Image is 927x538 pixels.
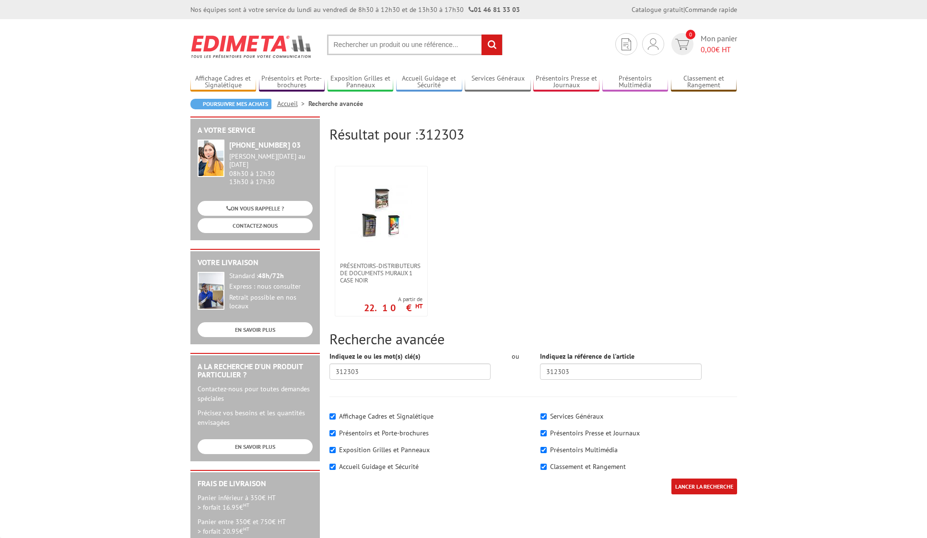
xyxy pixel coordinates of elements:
[190,29,313,64] img: Edimeta
[229,152,313,186] div: 08h30 à 12h30 13h30 à 17h30
[481,35,502,55] input: rechercher
[198,480,313,488] h2: Frais de Livraison
[198,363,313,379] h2: A la recherche d'un produit particulier ?
[669,33,737,55] a: devis rapide 0 Mon panier 0,00€ HT
[329,430,336,436] input: Présentoirs et Porte-brochures
[308,99,363,108] li: Recherche avancée
[540,413,547,420] input: Services Généraux
[327,35,503,55] input: Rechercher un produit ou une référence...
[533,74,599,90] a: Présentoirs Presse et Journaux
[339,462,419,471] label: Accueil Guidage et Sécurité
[190,99,271,109] a: Poursuivre mes achats
[229,152,313,169] div: [PERSON_NAME][DATE] au [DATE]
[550,445,618,454] label: Présentoirs Multimédia
[329,413,336,420] input: Affichage Cadres et Signalétique
[550,429,640,437] label: Présentoirs Presse et Journaux
[329,351,421,361] label: Indiquez le ou les mot(s) clé(s)
[190,5,520,14] div: Nos équipes sont à votre service du lundi au vendredi de 8h30 à 12h30 et de 13h30 à 17h30
[469,5,520,14] strong: 01 46 81 33 03
[277,99,308,108] a: Accueil
[364,295,422,303] span: A partir de
[198,218,313,233] a: CONTACTEZ-NOUS
[418,125,464,143] span: 312303
[198,439,313,454] a: EN SAVOIR PLUS
[198,272,224,310] img: widget-livraison.jpg
[329,126,737,142] h2: Résultat pour :
[198,258,313,267] h2: Votre livraison
[190,74,257,90] a: Affichage Cadres et Signalétique
[198,408,313,427] p: Précisez vos besoins et les quantités envisagées
[198,322,313,337] a: EN SAVOIR PLUS
[335,262,427,284] a: PRÉSENTOIRS-DISTRIBUTEURS DE DOCUMENTS MURAUX 1 CASE NOIR
[198,384,313,403] p: Contactez-nous pour toutes demandes spéciales
[243,502,249,508] sup: HT
[671,74,737,90] a: Classement et Rangement
[550,462,626,471] label: Classement et Rangement
[550,412,603,421] label: Services Généraux
[243,526,249,532] sup: HT
[329,331,737,347] h2: Recherche avancée
[540,351,634,361] label: Indiquez la référence de l'article
[364,305,422,311] p: 22.10 €
[396,74,462,90] a: Accueil Guidage et Sécurité
[229,272,313,281] div: Standard :
[648,38,658,50] img: devis rapide
[198,503,249,512] span: > forfait 16.95€
[328,74,394,90] a: Exposition Grilles et Panneaux
[329,447,336,453] input: Exposition Grilles et Panneaux
[675,39,689,50] img: devis rapide
[229,140,301,150] strong: [PHONE_NUMBER] 03
[329,464,336,470] input: Accueil Guidage et Sécurité
[465,74,531,90] a: Services Généraux
[505,351,526,361] div: ou
[622,38,631,50] img: devis rapide
[198,140,224,177] img: widget-service.jpg
[701,44,737,55] span: € HT
[229,293,313,311] div: Retrait possible en nos locaux
[632,5,737,14] div: |
[339,412,434,421] label: Affichage Cadres et Signalétique
[671,479,737,494] input: LANCER LA RECHERCHE
[602,74,669,90] a: Présentoirs Multimédia
[259,74,325,90] a: Présentoirs et Porte-brochures
[701,33,737,55] span: Mon panier
[198,201,313,216] a: ON VOUS RAPPELLE ?
[198,493,313,512] p: Panier inférieur à 350€ HT
[229,282,313,291] div: Express : nous consulter
[685,5,737,14] a: Commande rapide
[415,302,422,310] sup: HT
[340,262,422,284] span: PRÉSENTOIRS-DISTRIBUTEURS DE DOCUMENTS MURAUX 1 CASE NOIR
[258,271,284,280] strong: 48h/72h
[540,447,547,453] input: Présentoirs Multimédia
[540,430,547,436] input: Présentoirs Presse et Journaux
[686,30,695,39] span: 0
[198,126,313,135] h2: A votre service
[540,464,547,470] input: Classement et Rangement
[198,517,313,536] p: Panier entre 350€ et 750€ HT
[339,429,429,437] label: Présentoirs et Porte-brochures
[701,45,716,54] span: 0,00
[339,445,430,454] label: Exposition Grilles et Panneaux
[632,5,683,14] a: Catalogue gratuit
[198,527,249,536] span: > forfait 20.95€
[350,181,412,243] img: PRÉSENTOIRS-DISTRIBUTEURS DE DOCUMENTS MURAUX 1 CASE NOIR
